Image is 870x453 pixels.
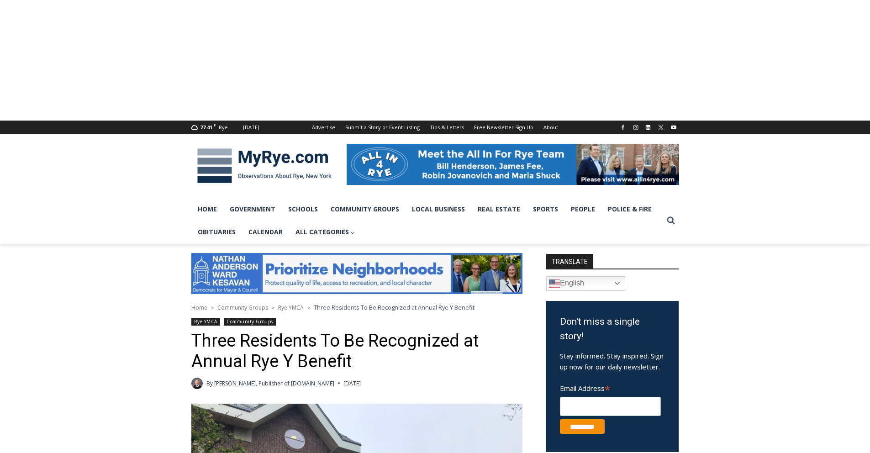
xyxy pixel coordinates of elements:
[527,198,564,221] a: Sports
[343,379,361,388] time: [DATE]
[643,122,654,133] a: Linkedin
[469,121,538,134] a: Free Newsletter Sign Up
[307,121,563,134] nav: Secondary Navigation
[546,254,593,269] strong: TRANSLATE
[224,318,275,326] a: Community Groups
[307,305,310,311] span: >
[191,303,522,312] nav: Breadcrumbs
[191,378,203,389] a: Author image
[307,121,340,134] a: Advertise
[272,305,274,311] span: >
[282,198,324,221] a: Schools
[546,276,625,291] a: English
[242,221,289,243] a: Calendar
[471,198,527,221] a: Real Estate
[560,350,665,372] p: Stay informed. Stay inspired. Sign up now for our daily newsletter.
[340,121,425,134] a: Submit a Story or Event Listing
[630,122,641,133] a: Instagram
[243,123,259,132] div: [DATE]
[560,379,661,395] label: Email Address
[191,318,220,326] a: Rye YMCA
[191,198,223,221] a: Home
[278,304,304,311] a: Rye YMCA
[191,198,663,244] nav: Primary Navigation
[425,121,469,134] a: Tips & Letters
[347,144,679,185] img: All in for Rye
[663,212,679,229] button: View Search Form
[549,278,560,289] img: en
[191,331,522,372] h1: Three Residents To Be Recognized at Annual Rye Y Benefit
[191,304,207,311] a: Home
[617,122,628,133] a: Facebook
[223,198,282,221] a: Government
[655,122,666,133] a: X
[191,142,337,190] img: MyRye.com
[211,305,214,311] span: >
[406,198,471,221] a: Local Business
[217,304,268,311] a: Community Groups
[214,379,334,387] a: [PERSON_NAME], Publisher of [DOMAIN_NAME]
[219,123,228,132] div: Rye
[324,198,406,221] a: Community Groups
[206,379,213,388] span: By
[601,198,658,221] a: Police & Fire
[191,221,242,243] a: Obituaries
[200,124,212,131] span: 77.41
[214,122,216,127] span: F
[289,221,362,243] a: All Categories
[564,198,601,221] a: People
[538,121,563,134] a: About
[668,122,679,133] a: YouTube
[314,303,475,311] span: Three Residents To Be Recognized at Annual Rye Y Benefit
[295,227,355,237] span: All Categories
[560,315,665,343] h3: Don't miss a single story!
